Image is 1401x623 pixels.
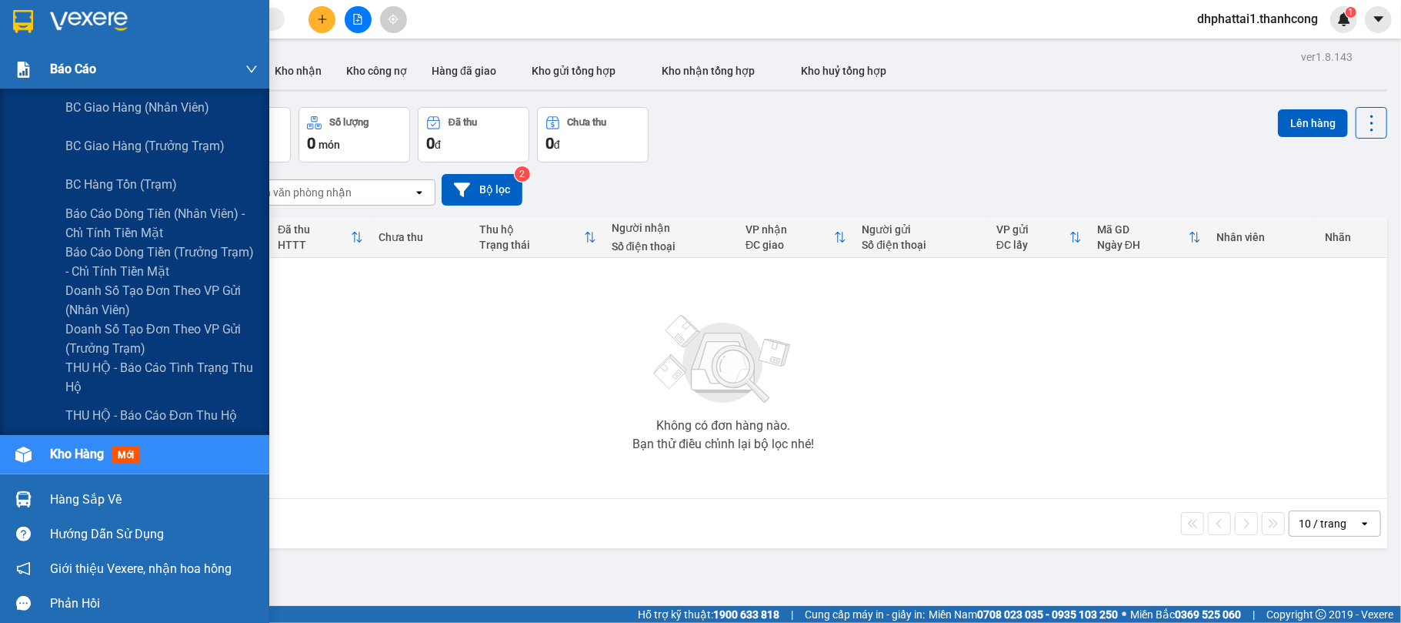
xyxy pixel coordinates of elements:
span: Hỗ trợ kỹ thuật: [638,606,779,623]
sup: 2 [515,166,530,182]
span: Miền Bắc [1130,606,1241,623]
div: ĐC giao [746,239,834,251]
button: Hàng đã giao [419,52,509,89]
div: Ngày ĐH [1097,239,1189,251]
img: warehouse-icon [15,491,32,507]
span: 0 [307,134,315,152]
div: Nhân viên [1216,231,1309,243]
button: file-add [345,6,372,33]
span: Báo cáo [50,59,96,79]
div: Bạn thử điều chỉnh lại bộ lọc nhé! [632,438,814,451]
div: Chọn văn phòng nhận [245,185,352,200]
span: message [16,596,31,611]
div: Người nhận [612,222,730,234]
button: Kho công nợ [334,52,419,89]
span: món [319,139,340,151]
button: Bộ lọc [442,174,522,206]
span: Doanh số tạo đơn theo VP gửi (trưởng trạm) [65,320,258,358]
span: mới [112,447,140,464]
span: Cung cấp máy in - giấy in: [805,606,925,623]
th: Toggle SortBy [270,217,371,258]
div: Trạng thái [479,239,583,251]
span: copyright [1316,609,1326,620]
div: Phản hồi [50,592,258,615]
div: Số điện thoại [862,239,980,251]
strong: 0369 525 060 [1175,608,1241,621]
span: | [791,606,793,623]
button: aim [380,6,407,33]
span: THU HỘ - Báo cáo tình trạng thu hộ [65,358,258,397]
span: notification [16,561,31,576]
span: caret-down [1372,12,1386,26]
button: caret-down [1365,6,1392,33]
span: Kho gửi tổng hợp [532,65,615,77]
span: file-add [352,14,363,25]
span: đ [554,139,560,151]
span: BC hàng tồn (trạm) [65,175,177,194]
img: logo-vxr [13,10,33,33]
img: svg+xml;base64,PHN2ZyBjbGFzcz0ibGlzdC1wbHVnX19zdmciIHhtbG5zPSJodHRwOi8vd3d3LnczLm9yZy8yMDAwL3N2Zy... [646,306,800,414]
svg: open [413,186,425,199]
div: Đã thu [278,223,351,236]
div: VP gửi [996,223,1069,236]
span: 0 [545,134,554,152]
div: ver 1.8.143 [1301,49,1353,65]
th: Toggle SortBy [472,217,603,258]
div: 10 / trang [1299,516,1346,531]
div: Số điện thoại [612,240,730,253]
span: Kho hàng [50,447,104,461]
span: Kho nhận tổng hợp [662,65,755,77]
div: Thu hộ [479,223,583,236]
button: Số lượng0món [299,107,410,162]
span: question-circle [16,527,31,541]
span: aim [388,14,399,25]
strong: 1900 633 818 [713,608,779,621]
span: đ [435,139,441,151]
th: Toggle SortBy [989,217,1089,258]
th: Toggle SortBy [738,217,854,258]
span: Báo cáo dòng tiền (trưởng trạm) - chỉ tính tiền mặt [65,243,258,281]
div: Nhãn [1325,231,1379,243]
span: Miền Nam [929,606,1118,623]
span: 0 [426,134,435,152]
div: ĐC lấy [996,239,1069,251]
button: plus [309,6,335,33]
span: BC giao hàng (nhân viên) [65,98,209,117]
div: Chưa thu [568,117,607,128]
div: VP nhận [746,223,834,236]
div: Chưa thu [379,231,464,243]
span: | [1253,606,1255,623]
div: Không có đơn hàng nào. [656,420,790,432]
div: Mã GD [1097,223,1189,236]
span: ⚪️ [1122,611,1126,618]
button: Kho nhận [262,52,334,89]
svg: open [1359,517,1371,530]
span: dhphattai1.thanhcong [1185,9,1330,28]
img: solution-icon [15,62,32,78]
th: Toggle SortBy [1089,217,1209,258]
span: Báo cáo dòng tiền (nhân viên) - chỉ tính tiền mặt [65,204,258,243]
strong: 0708 023 035 - 0935 103 250 [977,608,1118,621]
div: Người gửi [862,223,980,236]
span: THU HỘ - Báo cáo đơn thu hộ [65,406,237,425]
span: plus [317,14,328,25]
span: Doanh số tạo đơn theo VP gửi (nhân viên) [65,281,258,320]
div: HTTT [278,239,351,251]
button: Chưa thu0đ [537,107,649,162]
span: Giới thiệu Vexere, nhận hoa hồng [50,559,232,578]
div: Hướng dẫn sử dụng [50,523,258,546]
img: warehouse-icon [15,447,32,463]
button: Đã thu0đ [418,107,529,162]
sup: 1 [1346,7,1356,18]
div: Đã thu [449,117,477,128]
span: down [245,63,258,75]
span: 1 [1348,7,1353,18]
span: Kho huỷ tổng hợp [801,65,886,77]
button: Lên hàng [1278,109,1348,137]
span: BC giao hàng (trưởng trạm) [65,136,225,156]
div: Hàng sắp về [50,488,258,511]
div: Số lượng [329,117,369,128]
img: icon-new-feature [1337,12,1351,26]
